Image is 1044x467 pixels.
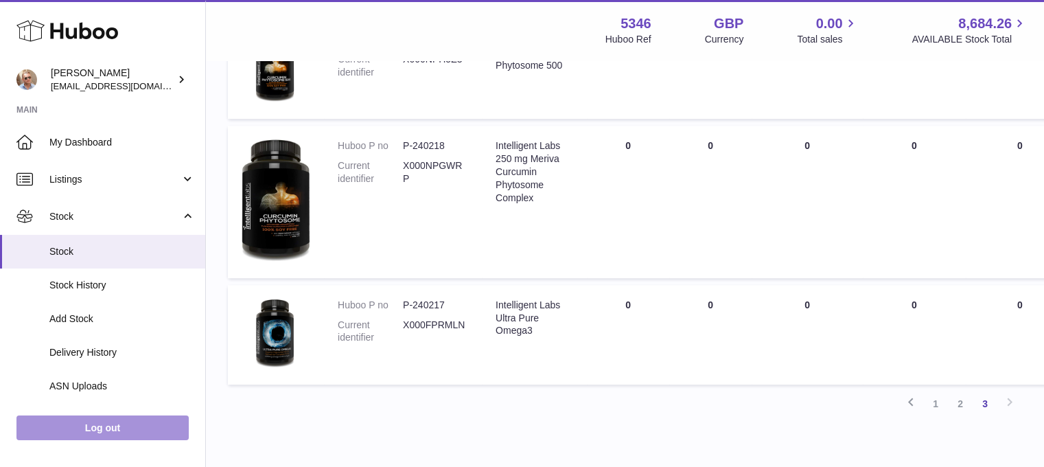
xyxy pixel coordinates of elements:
[16,415,189,440] a: Log out
[948,391,973,416] a: 2
[797,14,858,46] a: 0.00 Total sales
[912,14,1028,46] a: 8,684.26 AVAILABLE Stock Total
[49,136,195,149] span: My Dashboard
[49,312,195,326] span: Add Stock
[605,33,651,46] div: Huboo Ref
[620,14,651,33] strong: 5346
[49,210,181,223] span: Stock
[403,319,468,345] dd: X000FPRMLN
[863,19,966,119] td: 0
[496,299,573,338] div: Intelligent Labs Ultra Pure Omega3
[403,299,468,312] dd: P-240217
[752,126,863,277] td: 0
[705,33,744,46] div: Currency
[973,391,997,416] a: 3
[338,53,403,79] dt: Current identifier
[49,346,195,359] span: Delivery History
[338,299,403,312] dt: Huboo P no
[51,67,174,93] div: [PERSON_NAME]
[49,245,195,258] span: Stock
[242,299,310,367] img: product image
[816,14,843,33] span: 0.00
[403,53,468,79] dd: X000NPH5Z3
[1017,140,1023,151] span: 0
[403,139,468,152] dd: P-240218
[403,159,468,185] dd: X000NPGWRP
[923,391,948,416] a: 1
[752,285,863,385] td: 0
[669,19,752,119] td: 0
[338,159,403,185] dt: Current identifier
[16,69,37,90] img: support@radoneltd.co.uk
[242,139,310,260] img: product image
[912,33,1028,46] span: AVAILABLE Stock Total
[587,126,669,277] td: 0
[338,319,403,345] dt: Current identifier
[958,14,1012,33] span: 8,684.26
[863,285,966,385] td: 0
[49,279,195,292] span: Stock History
[714,14,743,33] strong: GBP
[496,139,573,204] div: Intelligent Labs 250 mg Meriva Curcumin Phytosome Complex
[242,33,310,102] img: product image
[587,285,669,385] td: 0
[863,126,966,277] td: 0
[587,19,669,119] td: 0
[49,173,181,186] span: Listings
[338,139,403,152] dt: Huboo P no
[669,285,752,385] td: 0
[1017,299,1023,310] span: 0
[49,380,195,393] span: ASN Uploads
[51,80,202,91] span: [EMAIL_ADDRESS][DOMAIN_NAME]
[752,19,863,119] td: 0
[797,33,858,46] span: Total sales
[669,126,752,277] td: 0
